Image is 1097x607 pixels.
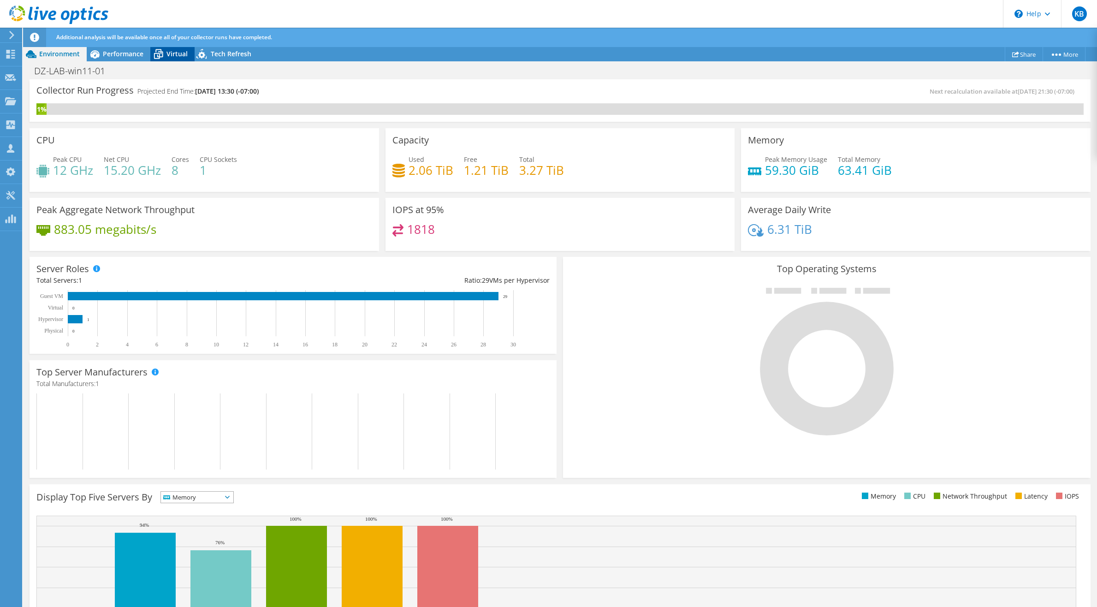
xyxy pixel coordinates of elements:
[332,341,338,348] text: 18
[103,49,143,58] span: Performance
[391,341,397,348] text: 22
[215,540,225,545] text: 76%
[126,341,129,348] text: 4
[104,165,161,175] h4: 15.20 GHz
[441,516,453,522] text: 100%
[421,341,427,348] text: 24
[748,205,831,215] h3: Average Daily Write
[38,316,63,322] text: Hypervisor
[172,165,189,175] h4: 8
[838,165,892,175] h4: 63.41 GiB
[930,87,1079,95] span: Next recalculation available at
[200,165,237,175] h4: 1
[96,341,99,348] text: 2
[510,341,516,348] text: 30
[503,294,508,299] text: 29
[36,135,55,145] h3: CPU
[72,306,75,310] text: 0
[155,341,158,348] text: 6
[407,224,435,234] h4: 1818
[213,341,219,348] text: 10
[36,379,550,389] h4: Total Manufacturers:
[53,155,82,164] span: Peak CPU
[482,276,489,285] span: 29
[40,293,63,299] text: Guest VM
[365,516,377,522] text: 100%
[765,165,827,175] h4: 59.30 GiB
[290,516,302,522] text: 100%
[195,87,259,95] span: [DATE] 13:30 (-07:00)
[36,275,293,286] div: Total Servers:
[172,155,189,164] span: Cores
[66,341,69,348] text: 0
[1013,491,1048,501] li: Latency
[464,165,509,175] h4: 1.21 TiB
[765,155,827,164] span: Peak Memory Usage
[44,327,63,334] text: Physical
[1018,87,1074,95] span: [DATE] 21:30 (-07:00)
[166,49,188,58] span: Virtual
[56,33,272,41] span: Additional analysis will be available once all of your collector runs have completed.
[36,367,148,377] h3: Top Server Manufacturers
[570,264,1083,274] h3: Top Operating Systems
[54,224,156,234] h4: 883.05 megabits/s
[48,304,64,311] text: Virtual
[767,224,812,234] h4: 6.31 TiB
[161,492,222,503] span: Memory
[748,135,784,145] h3: Memory
[519,165,564,175] h4: 3.27 TiB
[931,491,1007,501] li: Network Throughput
[838,155,880,164] span: Total Memory
[39,49,80,58] span: Environment
[302,341,308,348] text: 16
[140,522,149,528] text: 94%
[1072,6,1087,21] span: KB
[72,329,75,333] text: 0
[87,317,89,322] text: 1
[36,205,195,215] h3: Peak Aggregate Network Throughput
[519,155,534,164] span: Total
[1014,10,1023,18] svg: \n
[30,66,119,76] h1: DZ-LAB-win11-01
[902,491,925,501] li: CPU
[451,341,457,348] text: 26
[95,379,99,388] span: 1
[1054,491,1079,501] li: IOPS
[36,264,89,274] h3: Server Roles
[273,341,279,348] text: 14
[53,165,93,175] h4: 12 GHz
[480,341,486,348] text: 28
[185,341,188,348] text: 8
[211,49,251,58] span: Tech Refresh
[104,155,129,164] span: Net CPU
[392,135,429,145] h3: Capacity
[36,104,47,114] div: 1%
[243,341,249,348] text: 12
[409,155,424,164] span: Used
[200,155,237,164] span: CPU Sockets
[1005,47,1043,61] a: Share
[860,491,896,501] li: Memory
[392,205,444,215] h3: IOPS at 95%
[293,275,550,286] div: Ratio: VMs per Hypervisor
[362,341,368,348] text: 20
[1043,47,1085,61] a: More
[137,86,259,96] h4: Projected End Time:
[464,155,477,164] span: Free
[409,165,453,175] h4: 2.06 TiB
[78,276,82,285] span: 1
